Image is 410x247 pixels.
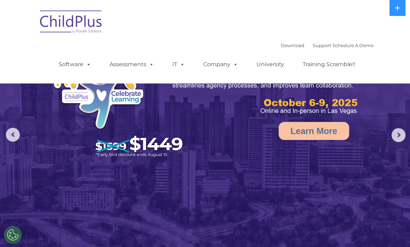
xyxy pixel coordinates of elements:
a: Download [281,43,304,48]
a: Schedule A Demo [333,43,374,48]
a: Software [52,58,98,71]
font: | [281,43,374,48]
a: Company [196,58,245,71]
button: Cookies Settings [4,226,22,244]
img: ChildPlus by Procare Solutions [36,6,106,40]
a: IT [165,58,192,71]
a: University [249,58,291,71]
a: Training Scramble!! [296,58,362,71]
a: Support [313,43,331,48]
a: Learn More [279,122,349,140]
a: Assessments [102,58,161,71]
